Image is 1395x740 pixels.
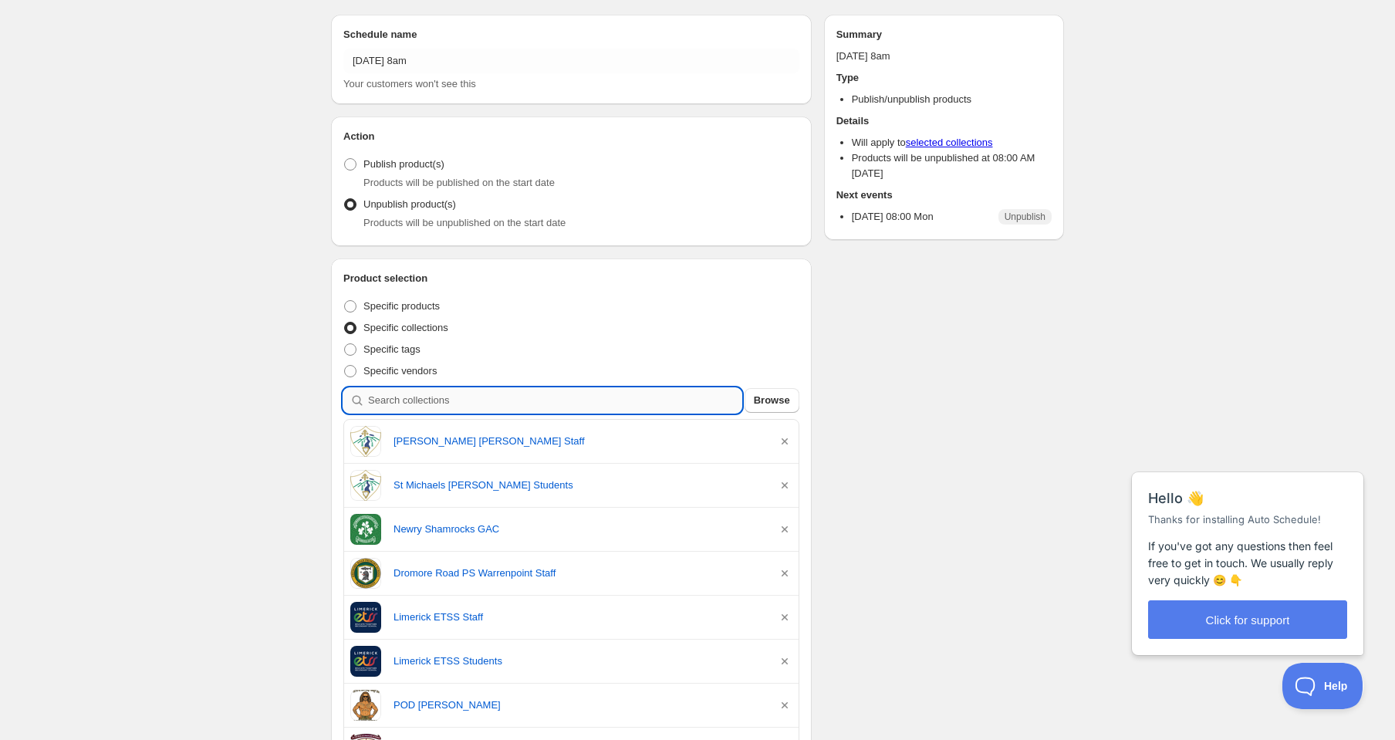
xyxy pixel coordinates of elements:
[836,70,1052,86] h2: Type
[1282,663,1364,709] iframe: Help Scout Beacon - Open
[394,654,765,669] a: Limerick ETSS Students
[836,27,1052,42] h2: Summary
[852,135,1052,150] li: Will apply to
[368,388,741,413] input: Search collections
[363,198,456,210] span: Unpublish product(s)
[343,78,476,90] span: Your customers won't see this
[906,137,993,148] a: selected collections
[394,698,765,713] a: POD [PERSON_NAME]
[394,478,765,493] a: St Michaels [PERSON_NAME] Students
[343,27,799,42] h2: Schedule name
[852,150,1052,181] li: Products will be unpublished at 08:00 AM [DATE]
[754,393,790,408] span: Browse
[363,300,440,312] span: Specific products
[363,177,555,188] span: Products will be published on the start date
[836,113,1052,129] h2: Details
[363,322,448,333] span: Specific collections
[1005,211,1045,223] span: Unpublish
[394,566,765,581] a: Dromore Road PS Warrenpoint Staff
[394,434,765,449] a: [PERSON_NAME] [PERSON_NAME] Staff
[394,610,765,625] a: Limerick ETSS Staff
[852,209,934,225] p: [DATE] 08:00 Mon
[836,188,1052,203] h2: Next events
[394,522,765,537] a: Newry Shamrocks GAC
[745,388,799,413] button: Browse
[343,271,799,286] h2: Product selection
[836,49,1052,64] p: [DATE] 8am
[363,343,421,355] span: Specific tags
[363,217,566,228] span: Products will be unpublished on the start date
[343,129,799,144] h2: Action
[852,92,1052,107] li: Publish/unpublish products
[363,365,437,377] span: Specific vendors
[363,158,444,170] span: Publish product(s)
[1124,434,1373,663] iframe: Help Scout Beacon - Messages and Notifications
